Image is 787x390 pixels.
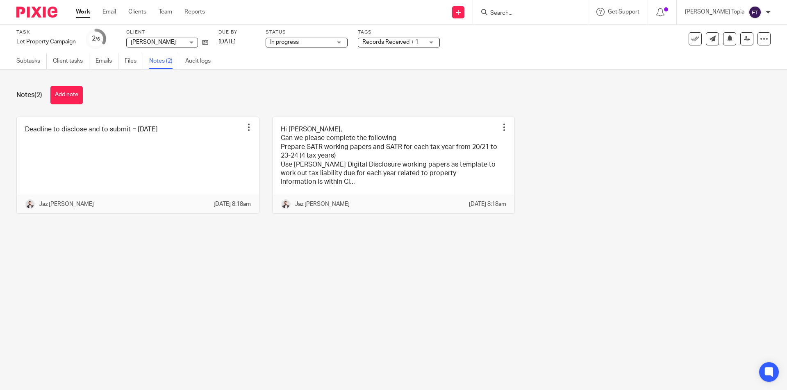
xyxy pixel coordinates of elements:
div: 2 [92,34,100,43]
a: Notes (2) [149,53,179,69]
span: Records Received + 1 [362,39,419,45]
p: [PERSON_NAME] Topia [685,8,744,16]
label: Client [126,29,208,36]
button: Add note [50,86,83,104]
span: In progress [270,39,299,45]
p: Jaz [PERSON_NAME] [39,200,94,208]
a: Reports [184,8,205,16]
label: Task [16,29,76,36]
a: Client tasks [53,53,89,69]
span: Get Support [608,9,639,15]
span: (2) [34,92,42,98]
a: Audit logs [185,53,217,69]
span: [PERSON_NAME] [131,39,176,45]
a: Subtasks [16,53,47,69]
label: Status [266,29,348,36]
a: Work [76,8,90,16]
label: Tags [358,29,440,36]
p: [DATE] 8:18am [214,200,251,208]
p: Jaz [PERSON_NAME] [295,200,350,208]
a: Team [159,8,172,16]
input: Search [489,10,563,17]
a: Clients [128,8,146,16]
img: 48292-0008-compressed%20square.jpg [281,199,291,209]
span: [DATE] [218,39,236,45]
h1: Notes [16,91,42,99]
img: 48292-0008-compressed%20square.jpg [25,199,35,209]
a: Emails [96,53,118,69]
img: Pixie [16,7,57,18]
img: svg%3E [748,6,762,19]
small: /6 [96,37,100,41]
p: [DATE] 8:18am [469,200,506,208]
div: Let Property Campaign [16,38,76,46]
label: Due by [218,29,255,36]
a: Email [102,8,116,16]
a: Files [125,53,143,69]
